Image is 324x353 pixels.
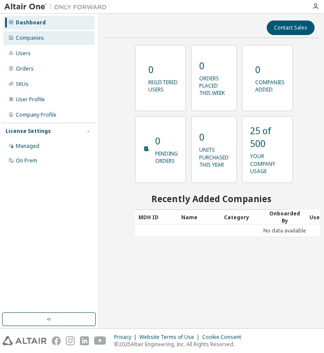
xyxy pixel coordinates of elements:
[202,334,246,341] div: Cookie Consent
[4,3,111,11] img: Altair One
[114,341,246,348] p: © 2025 Altair Engineering, Inc. All Rights Reserved.
[16,35,44,41] div: Companies
[267,21,315,35] button: Contact Sales
[16,81,29,88] div: SKUs
[135,193,287,204] h2: Recently Added Companies
[148,76,178,93] p: registered users
[155,147,178,165] p: pending orders
[199,72,229,97] p: orders placed this week
[16,157,37,164] div: On Prem
[255,63,285,76] p: 0
[250,150,285,174] p: your company usage
[114,334,139,341] div: Privacy
[94,336,106,345] img: youtube.svg
[16,19,46,26] div: Dashboard
[255,76,285,93] p: companies added
[16,143,39,150] div: Managed
[199,59,229,72] p: 0
[52,336,61,345] img: facebook.svg
[3,336,47,345] img: altair_logo.svg
[199,131,229,144] p: 0
[139,334,202,341] div: Website Terms of Use
[66,336,75,345] img: instagram.svg
[267,210,303,224] div: Onboarded By
[138,210,174,224] div: MDH ID
[250,124,285,150] p: 25 of 500
[80,336,89,345] img: linkedin.svg
[199,144,229,168] p: units purchased this year
[6,128,51,135] div: License Settings
[16,96,45,103] div: User Profile
[16,50,31,57] div: Users
[148,63,178,76] p: 0
[181,210,217,224] div: Name
[16,112,56,118] div: Company Profile
[155,135,178,147] p: 0
[224,210,260,224] div: Category
[16,65,34,72] div: Orders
